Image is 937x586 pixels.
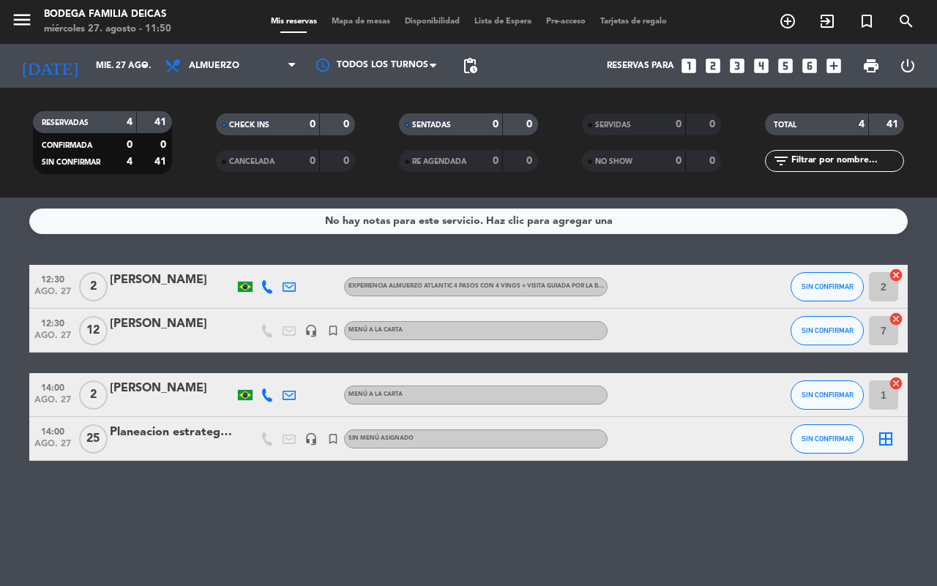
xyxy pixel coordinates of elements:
i: looks_4 [752,56,771,75]
div: Bodega Familia Deicas [44,7,171,22]
i: looks_two [703,56,723,75]
strong: 4 [859,119,865,129]
span: print [862,57,880,75]
i: search [897,12,915,30]
strong: 0 [709,119,718,129]
span: 2 [79,272,108,301]
span: SIN CONFIRMAR [802,435,854,443]
button: menu [11,9,33,36]
span: ago. 27 [34,287,71,304]
i: turned_in_not [858,12,876,30]
span: 14:00 [34,422,71,439]
span: 12:30 [34,270,71,287]
span: Pre-acceso [539,18,593,26]
i: add_circle_outline [779,12,796,30]
span: TOTAL [774,121,796,129]
strong: 41 [154,117,169,127]
strong: 0 [493,156,499,166]
i: headset_mic [305,432,318,446]
span: MENÚ A LA CARTA [348,391,403,397]
div: miércoles 27. agosto - 11:50 [44,22,171,37]
strong: 0 [160,140,169,150]
i: menu [11,9,33,31]
strong: 0 [676,119,682,129]
div: LOG OUT [889,44,926,88]
strong: 0 [526,119,535,129]
span: SIN CONFIRMAR [802,326,854,334]
strong: 0 [343,119,352,129]
strong: 0 [526,156,535,166]
span: NO SHOW [595,158,632,165]
i: power_settings_new [899,57,917,75]
span: SENTADAS [412,121,451,129]
button: SIN CONFIRMAR [791,316,864,345]
strong: 0 [310,156,316,166]
strong: 0 [343,156,352,166]
span: pending_actions [461,57,479,75]
i: filter_list [772,152,790,170]
span: 2 [79,380,108,410]
i: cancel [889,312,903,326]
i: cancel [889,268,903,282]
div: Planeacion estrategica [110,423,234,442]
strong: 0 [676,156,682,166]
div: [PERSON_NAME] [110,315,234,334]
span: SERVIDAS [595,121,631,129]
i: looks_5 [776,56,795,75]
span: SIN CONFIRMAR [802,282,854,290]
span: ago. 27 [34,439,71,456]
span: RESERVADAS [42,119,89,127]
i: border_all [877,430,895,448]
i: exit_to_app [818,12,836,30]
i: looks_6 [800,56,819,75]
i: looks_one [679,56,698,75]
button: SIN CONFIRMAR [791,272,864,301]
div: [PERSON_NAME] [110,379,234,398]
strong: 41 [886,119,901,129]
i: [DATE] [11,50,89,82]
i: looks_3 [728,56,747,75]
span: 12 [79,316,108,345]
i: cancel [889,376,903,391]
span: Mapa de mesas [324,18,397,26]
span: Lista de Espera [467,18,539,26]
strong: 0 [493,119,499,129]
span: Tarjetas de regalo [593,18,674,26]
div: No hay notas para este servicio. Haz clic para agregar una [325,213,613,230]
span: RE AGENDADA [412,158,466,165]
i: arrow_drop_down [136,57,154,75]
input: Filtrar por nombre... [790,153,903,169]
strong: 0 [127,140,132,150]
i: add_box [824,56,843,75]
span: SIN CONFIRMAR [802,391,854,399]
div: [PERSON_NAME] [110,271,234,290]
i: turned_in_not [326,324,340,337]
strong: 0 [709,156,718,166]
span: MENÚ A LA CARTA [348,327,403,333]
span: 25 [79,424,108,454]
strong: 4 [127,157,132,167]
span: ago. 27 [34,395,71,412]
span: Mis reservas [264,18,324,26]
i: headset_mic [305,324,318,337]
span: Sin menú asignado [348,435,414,441]
strong: 0 [310,119,316,129]
span: Reservas para [607,61,674,71]
strong: 4 [127,117,132,127]
span: Almuerzo [189,61,239,71]
span: CANCELADA [229,158,275,165]
strong: 41 [154,157,169,167]
span: 14:00 [34,378,71,395]
span: SIN CONFIRMAR [42,159,100,166]
button: SIN CONFIRMAR [791,424,864,454]
span: Experiencia almuerzo Atlantic 4 pasos con 4 vinos + visita guiada por la bodega USD 80 [348,283,643,289]
button: SIN CONFIRMAR [791,380,864,410]
span: 12:30 [34,314,71,331]
span: CONFIRMADA [42,142,92,149]
span: CHECK INS [229,121,269,129]
span: Disponibilidad [397,18,467,26]
i: turned_in_not [326,432,340,446]
span: ago. 27 [34,331,71,348]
